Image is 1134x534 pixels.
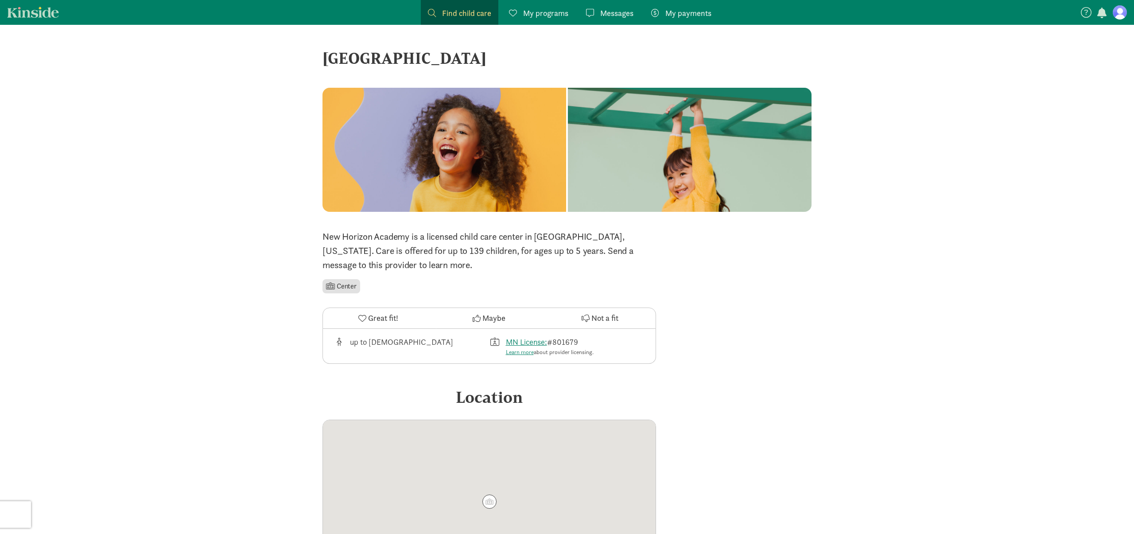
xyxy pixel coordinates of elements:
div: #801679 [506,336,594,357]
button: Not a fit [545,308,656,328]
p: New Horizon Academy is a licensed child care center in [GEOGRAPHIC_DATA], [US_STATE]. Care is off... [322,230,656,272]
div: about provider licensing. [506,348,594,357]
a: MN License: [506,337,547,347]
li: Center [322,279,360,293]
span: My programs [523,7,568,19]
span: Not a fit [591,312,618,324]
div: Age range for children that this provider cares for [334,336,489,357]
span: Maybe [482,312,505,324]
span: My payments [665,7,711,19]
button: Great fit! [323,308,434,328]
div: up to [DEMOGRAPHIC_DATA] [350,336,453,357]
span: Find child care [442,7,491,19]
a: Kinside [7,7,59,18]
button: Maybe [434,308,544,328]
div: Location [322,385,656,409]
span: Messages [600,7,633,19]
a: Learn more [506,348,534,356]
span: Great fit! [368,312,398,324]
div: [GEOGRAPHIC_DATA] [322,46,812,70]
div: License number [489,336,645,357]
